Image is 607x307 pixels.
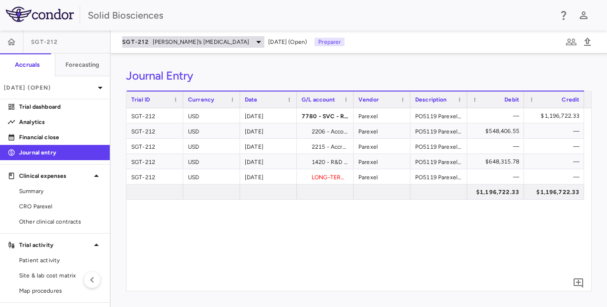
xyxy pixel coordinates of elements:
div: SGT-212 [126,123,183,138]
p: Analytics [19,118,102,126]
div: USD [183,108,240,123]
div: $648,315.78 [476,154,519,169]
span: Currency [188,96,214,103]
div: $548,406.55 [476,123,519,139]
div: USD [183,154,240,169]
div: [DATE] [240,108,297,123]
div: Parexel [354,123,410,138]
p: Trial activity [19,241,91,249]
div: PO5119 Parexel DIRECT_FEES, INVESTIGATOR_FEES, PASS_THROUGH [410,139,467,153]
div: SGT-212 [126,108,183,123]
div: $1,196,722.33 [476,184,519,200]
div: — [533,139,579,154]
img: logo-full-BYUhSk78.svg [6,7,74,22]
div: 7780 - SVC - Research & Development : Trials Expense [297,108,354,123]
div: Parexel [354,154,410,169]
div: LONG-TERM PREPAID G/L [297,169,354,184]
div: $1,196,722.33 [533,108,579,123]
div: — [476,169,519,184]
span: [PERSON_NAME]’s [MEDICAL_DATA] [153,38,250,46]
svg: Add comment [573,277,584,289]
div: USD [183,139,240,153]
span: Date [245,96,258,103]
span: SGT-212 [31,38,58,46]
div: $1,196,722.33 [533,184,579,200]
div: 2206 - Accounts Payable Gross Up/Down – R&D [297,123,354,138]
span: Trial ID [131,96,150,103]
span: [DATE] (Open) [268,38,307,46]
div: — [476,139,519,154]
div: — [533,123,579,139]
span: SGT-212 [122,38,149,46]
div: SGT-212 [126,139,183,153]
span: Patient activity [19,256,102,265]
div: [DATE] [240,139,297,153]
span: CRO Parexel [19,202,102,211]
div: 1420 - R&D Prepaid Expenses [297,154,354,169]
span: Description [415,96,447,103]
div: Parexel [354,169,410,184]
div: USD [183,169,240,184]
h6: Forecasting [65,61,100,69]
div: Parexel [354,139,410,153]
div: PO5119 Parexel DIRECT_FEES, INVESTIGATOR_FEES, PASS_THROUGH [410,169,467,184]
div: SGT-212 [126,169,183,184]
p: Clinical expenses [19,172,91,180]
div: PO5119 Parexel DIRECT_FEES, INVESTIGATOR_FEES, PASS_THROUGH [410,154,467,169]
div: 2215 - Accrued Expenses - R&D [297,139,354,153]
span: G/L account [302,96,335,103]
p: Preparer [314,38,345,46]
div: Parexel [354,108,410,123]
div: Solid Biosciences [88,8,552,22]
div: — [533,169,579,184]
h3: Journal Entry [126,69,193,83]
div: PO5119 Parexel DIRECT_FEES, INVESTIGATOR_FEES, PASS_THROUGH [410,123,467,138]
p: [DATE] (Open) [4,83,94,92]
p: Financial close [19,133,102,142]
button: Add comment [570,275,586,291]
div: SGT-212 [126,154,183,169]
h6: Accruals [15,61,40,69]
span: Other clinical contracts [19,217,102,226]
div: PO5119 Parexel DIRECT_FEES, INVESTIGATOR_FEES, PASS_THROUGH [410,108,467,123]
span: Credit [562,96,579,103]
span: Summary [19,187,102,195]
div: USD [183,123,240,138]
span: Map procedures [19,287,102,295]
div: [DATE] [240,123,297,138]
span: Site & lab cost matrix [19,271,102,280]
div: — [476,108,519,123]
span: Debit [504,96,519,103]
div: — [533,154,579,169]
p: Journal entry [19,148,102,157]
span: Vendor [358,96,379,103]
p: Trial dashboard [19,102,102,111]
div: [DATE] [240,154,297,169]
div: [DATE] [240,169,297,184]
